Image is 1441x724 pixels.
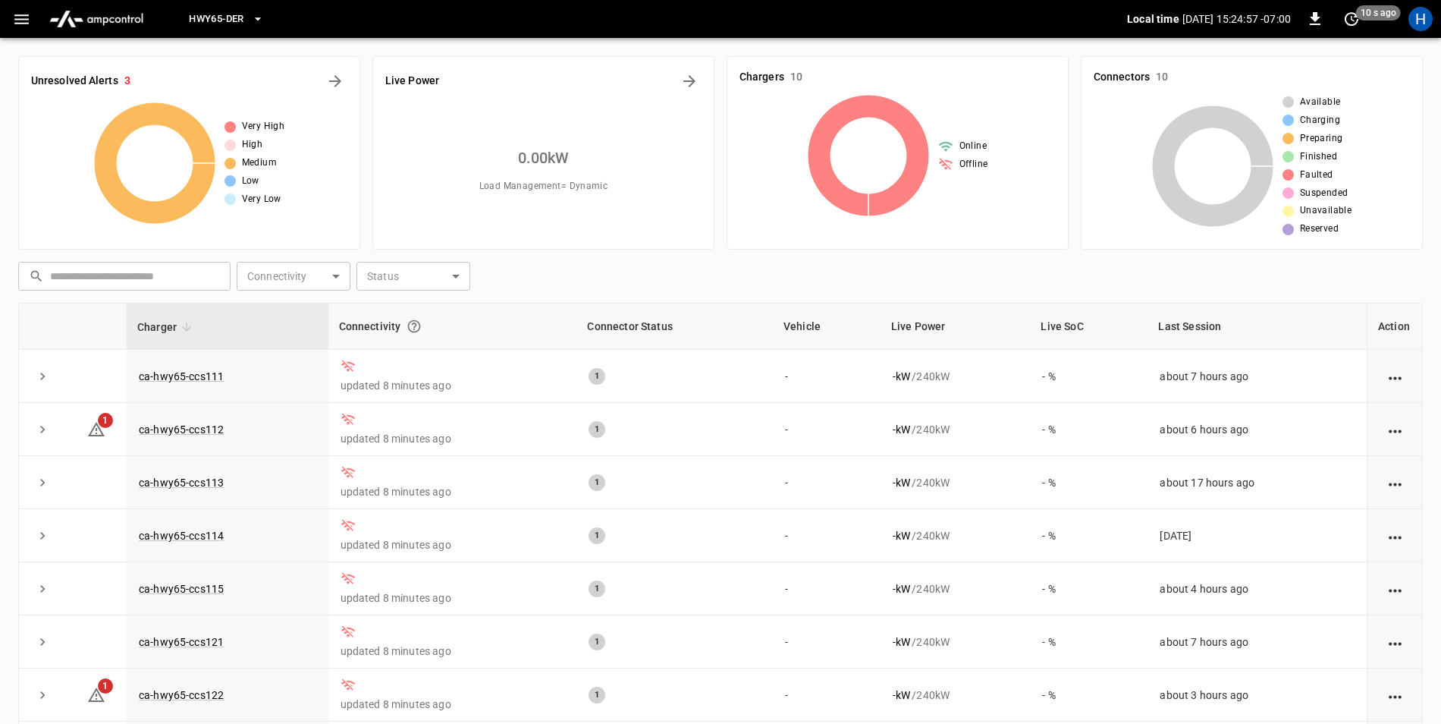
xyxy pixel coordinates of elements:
[1030,403,1147,456] td: - %
[1386,422,1405,437] div: action cell options
[773,509,881,562] td: -
[589,527,605,544] div: 1
[773,669,881,722] td: -
[959,139,987,154] span: Online
[1147,456,1367,509] td: about 17 hours ago
[589,687,605,704] div: 1
[1147,669,1367,722] td: about 3 hours ago
[893,688,1019,703] div: / 240 kW
[323,69,347,93] button: All Alerts
[124,73,130,90] h6: 3
[959,157,988,172] span: Offline
[98,678,113,694] span: 1
[341,484,565,499] p: updated 8 minutes ago
[98,413,113,428] span: 1
[1356,5,1401,20] span: 10 s ago
[576,304,772,350] th: Connector Status
[1300,113,1340,128] span: Charging
[139,583,224,595] a: ca-hwy65-ccs115
[1147,304,1367,350] th: Last Session
[773,350,881,403] td: -
[1300,150,1337,165] span: Finished
[341,537,565,552] p: updated 8 minutes ago
[31,631,54,653] button: expand row
[1030,615,1147,669] td: - %
[893,422,1019,437] div: / 240 kW
[479,179,608,194] span: Load Management = Dynamic
[893,634,1019,650] div: / 240 kW
[139,477,224,489] a: ca-hwy65-ccs113
[31,684,54,707] button: expand row
[893,581,1019,597] div: / 240 kW
[1030,456,1147,509] td: - %
[589,581,605,597] div: 1
[400,313,428,340] button: Connection between the charger and our software.
[773,615,881,669] td: -
[1300,186,1348,201] span: Suspended
[518,146,570,170] h6: 0.00 kW
[773,562,881,615] td: -
[1030,350,1147,403] td: - %
[139,370,224,382] a: ca-hwy65-ccs111
[1030,509,1147,562] td: - %
[893,422,910,437] p: - kW
[1300,131,1343,146] span: Preparing
[677,69,702,93] button: Energy Overview
[893,475,910,490] p: - kW
[893,369,1019,384] div: / 240 kW
[1147,403,1367,456] td: about 6 hours ago
[183,5,269,34] button: HWY65-DER
[341,378,565,393] p: updated 8 minutes ago
[739,69,784,86] h6: Chargers
[341,697,565,712] p: updated 8 minutes ago
[1094,69,1150,86] h6: Connectors
[1030,304,1147,350] th: Live SoC
[589,474,605,491] div: 1
[589,634,605,650] div: 1
[1300,222,1339,237] span: Reserved
[139,530,224,542] a: ca-hwy65-ccs114
[893,475,1019,490] div: / 240 kW
[773,403,881,456] td: -
[242,174,259,189] span: Low
[87,688,105,700] a: 1
[1030,562,1147,615] td: - %
[1156,69,1168,86] h6: 10
[31,471,54,494] button: expand row
[1147,509,1367,562] td: [DATE]
[242,137,263,153] span: High
[139,636,224,648] a: ca-hwy65-ccs121
[1386,475,1405,490] div: action cell options
[31,524,54,547] button: expand row
[1339,7,1364,31] button: set refresh interval
[31,73,118,90] h6: Unresolved Alerts
[589,368,605,385] div: 1
[1386,634,1405,650] div: action cell options
[1300,203,1352,219] span: Unavailable
[385,73,439,90] h6: Live Power
[1030,669,1147,722] td: - %
[341,644,565,659] p: updated 8 minutes ago
[1147,562,1367,615] td: about 4 hours ago
[1147,615,1367,669] td: about 7 hours ago
[242,119,285,134] span: Very High
[1182,11,1291,27] p: [DATE] 15:24:57 -07:00
[893,634,910,650] p: - kW
[341,431,565,446] p: updated 8 minutes ago
[31,418,54,441] button: expand row
[1300,168,1333,183] span: Faulted
[1386,369,1405,384] div: action cell options
[31,578,54,600] button: expand row
[43,5,149,33] img: ampcontrol.io logo
[589,421,605,438] div: 1
[773,304,881,350] th: Vehicle
[893,581,910,597] p: - kW
[1300,95,1341,110] span: Available
[881,304,1031,350] th: Live Power
[31,365,54,388] button: expand row
[341,590,565,606] p: updated 8 minutes ago
[189,11,243,28] span: HWY65-DER
[893,688,910,703] p: - kW
[87,422,105,434] a: 1
[339,313,567,340] div: Connectivity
